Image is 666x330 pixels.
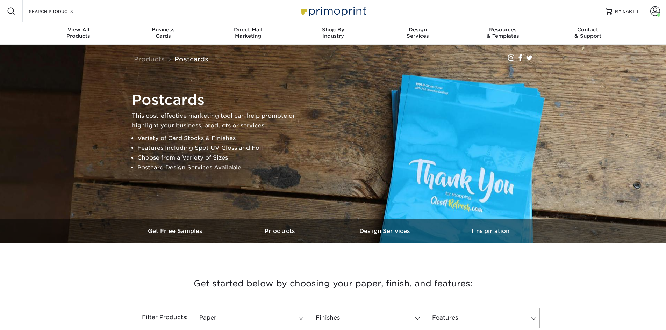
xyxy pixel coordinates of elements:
span: 1 [636,9,638,14]
h3: Get Free Samples [123,228,228,234]
a: DesignServices [375,22,460,45]
a: Products [134,55,165,63]
a: Paper [196,308,307,328]
a: Inspiration [438,219,543,243]
span: Contact [545,27,630,33]
a: BusinessCards [121,22,206,45]
div: Cards [121,27,206,39]
a: Resources& Templates [460,22,545,45]
h3: Get started below by choosing your paper, finish, and features: [129,268,538,299]
span: Shop By [291,27,375,33]
span: Direct Mail [206,27,291,33]
div: Industry [291,27,375,39]
span: Design [375,27,460,33]
div: & Support [545,27,630,39]
a: View AllProducts [36,22,121,45]
a: Get Free Samples [123,219,228,243]
span: Business [121,27,206,33]
span: MY CART [615,8,635,14]
a: Finishes [313,308,423,328]
a: Shop ByIndustry [291,22,375,45]
li: Features Including Spot UV Gloss and Foil [137,143,307,153]
div: Filter Products: [123,308,193,328]
img: Primoprint [298,3,368,19]
a: Features [429,308,540,328]
span: View All [36,27,121,33]
h3: Products [228,228,333,234]
a: Direct MailMarketing [206,22,291,45]
a: Design Services [333,219,438,243]
li: Choose from a Variety of Sizes [137,153,307,163]
h3: Design Services [333,228,438,234]
a: Products [228,219,333,243]
a: Postcards [174,55,208,63]
input: SEARCH PRODUCTS..... [28,7,96,15]
div: Marketing [206,27,291,39]
span: Resources [460,27,545,33]
div: & Templates [460,27,545,39]
li: Variety of Card Stocks & Finishes [137,133,307,143]
div: Services [375,27,460,39]
li: Postcard Design Services Available [137,163,307,173]
a: Contact& Support [545,22,630,45]
h3: Inspiration [438,228,543,234]
h1: Postcards [132,91,307,108]
div: Products [36,27,121,39]
p: This cost-effective marketing tool can help promote or highlight your business, products or servi... [132,111,307,131]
